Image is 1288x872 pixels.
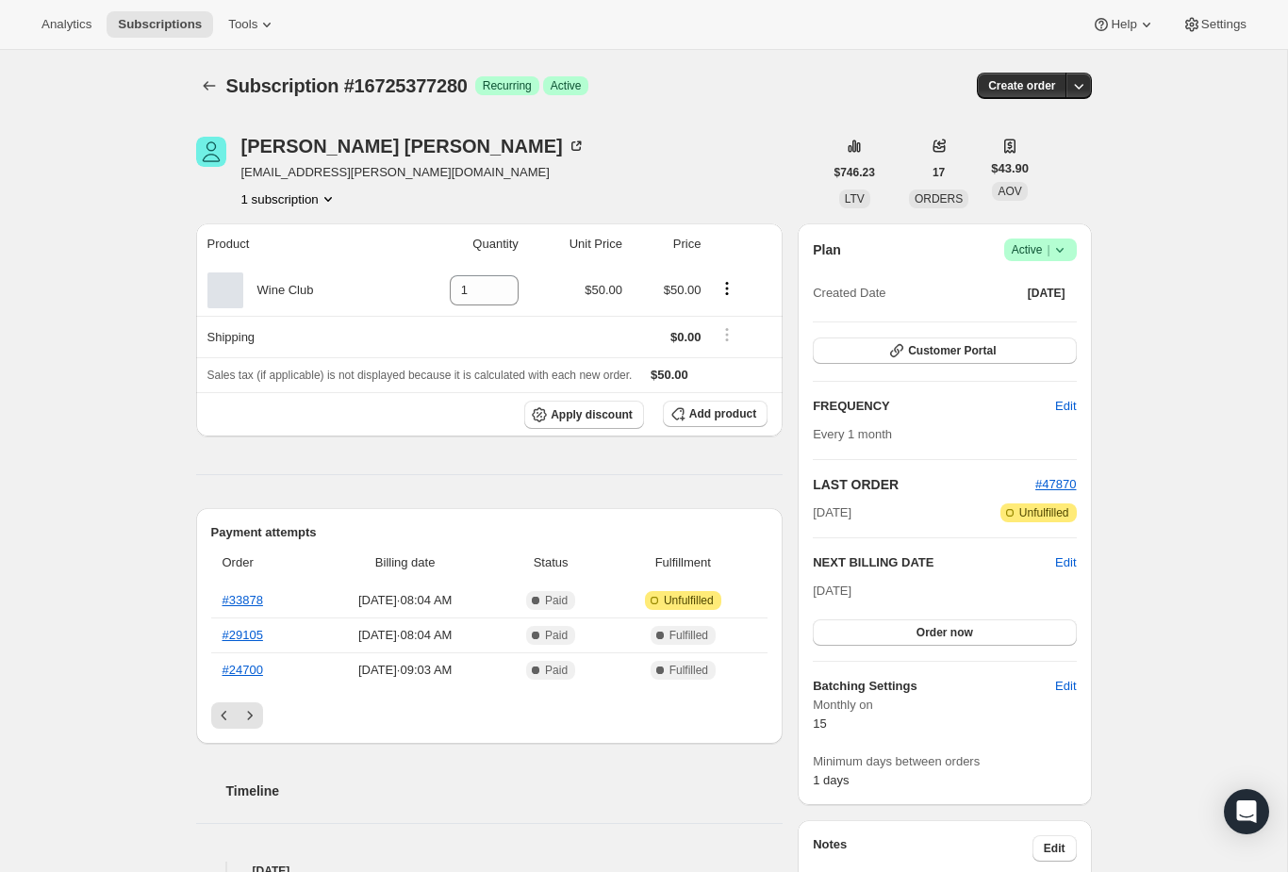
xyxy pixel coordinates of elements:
span: Paid [545,593,568,608]
h2: FREQUENCY [813,397,1055,416]
span: Paid [545,628,568,643]
span: Monthly on [813,696,1076,715]
span: Customer Portal [908,343,996,358]
button: $746.23 [823,159,886,186]
span: Tools [228,17,257,32]
span: Every 1 month [813,427,892,441]
span: LTV [845,192,865,206]
h2: Payment attempts [211,523,768,542]
button: Add product [663,401,768,427]
span: 1 days [813,773,849,787]
button: Product actions [241,189,338,208]
span: Subscription #16725377280 [226,75,468,96]
span: 15 [813,716,826,731]
h6: Batching Settings [813,677,1055,696]
h2: Timeline [226,782,784,800]
span: $50.00 [585,283,622,297]
span: [DATE] [1028,286,1065,301]
span: | [1047,242,1049,257]
button: [DATE] [1016,280,1077,306]
a: #33878 [223,593,263,607]
span: Create order [988,78,1055,93]
div: Wine Club [243,281,314,300]
th: Price [628,223,706,265]
span: Created Date [813,284,885,303]
span: Fulfilled [669,628,708,643]
span: Edit [1055,677,1076,696]
span: Analytics [41,17,91,32]
button: Edit [1032,835,1077,862]
span: Edit [1044,841,1065,856]
span: 17 [933,165,945,180]
button: Settings [1171,11,1258,38]
button: Create order [977,73,1066,99]
span: $746.23 [834,165,875,180]
span: Cullen Kunkel [196,137,226,167]
span: [DATE] [813,503,851,522]
th: Product [196,223,395,265]
h2: NEXT BILLING DATE [813,553,1055,572]
span: [DATE] [813,584,851,598]
span: Subscriptions [118,17,202,32]
span: Fulfillment [609,553,756,572]
button: 17 [921,159,956,186]
span: [DATE] · 09:03 AM [319,661,492,680]
button: Tools [217,11,288,38]
div: Open Intercom Messenger [1224,789,1269,834]
span: Unfulfilled [1019,505,1069,520]
a: #47870 [1035,477,1076,491]
div: [PERSON_NAME] [PERSON_NAME] [241,137,586,156]
button: Analytics [30,11,103,38]
button: Order now [813,619,1076,646]
span: Help [1111,17,1136,32]
span: AOV [998,185,1021,198]
span: Status [504,553,599,572]
button: Subscriptions [196,73,223,99]
button: Help [1081,11,1166,38]
span: Edit [1055,397,1076,416]
span: Active [1012,240,1069,259]
button: Next [237,702,263,729]
nav: Pagination [211,702,768,729]
button: Shipping actions [712,324,742,345]
span: $0.00 [670,330,702,344]
span: ORDERS [915,192,963,206]
span: Order now [916,625,973,640]
a: #29105 [223,628,263,642]
span: $43.90 [991,159,1029,178]
th: Quantity [395,223,524,265]
span: Unfulfilled [664,593,714,608]
button: Apply discount [524,401,644,429]
button: Subscriptions [107,11,213,38]
span: Recurring [483,78,532,93]
span: Settings [1201,17,1247,32]
span: Paid [545,663,568,678]
span: [DATE] · 08:04 AM [319,626,492,645]
button: Product actions [712,278,742,299]
th: Shipping [196,316,395,357]
span: Billing date [319,553,492,572]
button: Edit [1055,553,1076,572]
span: Active [551,78,582,93]
h2: LAST ORDER [813,475,1035,494]
span: Apply discount [551,407,633,422]
th: Unit Price [524,223,628,265]
span: [EMAIL_ADDRESS][PERSON_NAME][DOMAIN_NAME] [241,163,586,182]
button: Edit [1044,391,1087,421]
span: Minimum days between orders [813,752,1076,771]
button: #47870 [1035,475,1076,494]
span: Sales tax (if applicable) is not displayed because it is calculated with each new order. [207,369,633,382]
th: Order [211,542,313,584]
button: Customer Portal [813,337,1076,364]
span: Add product [689,406,756,421]
button: Previous [211,702,238,729]
span: $50.00 [651,368,688,382]
button: Edit [1044,671,1087,701]
span: [DATE] · 08:04 AM [319,591,492,610]
span: $50.00 [664,283,702,297]
a: #24700 [223,663,263,677]
h3: Notes [813,835,1032,862]
h2: Plan [813,240,841,259]
span: Fulfilled [669,663,708,678]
